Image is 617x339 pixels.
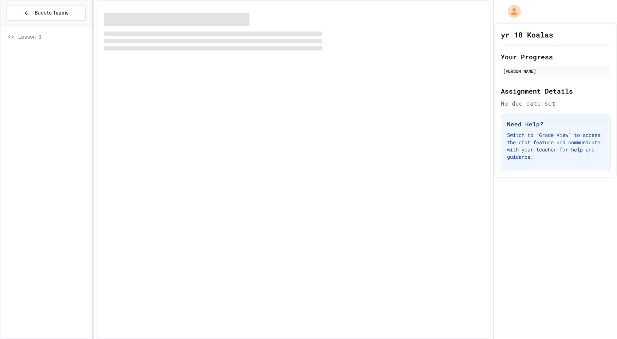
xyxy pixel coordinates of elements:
[501,52,610,62] h2: Your Progress
[503,68,608,74] div: [PERSON_NAME]
[35,9,68,17] span: Back to Teams
[507,131,604,161] p: Switch to "Grade View" to access the chat feature and communicate with your teacher for help and ...
[501,29,553,40] h1: yr 10 Koalas
[507,120,604,129] h3: Need Help?
[7,5,86,21] button: Back to Teams
[501,86,610,96] h2: Assignment Details
[501,99,610,108] div: No due date set
[500,3,523,20] div: My Account
[18,33,89,40] span: Lesson 3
